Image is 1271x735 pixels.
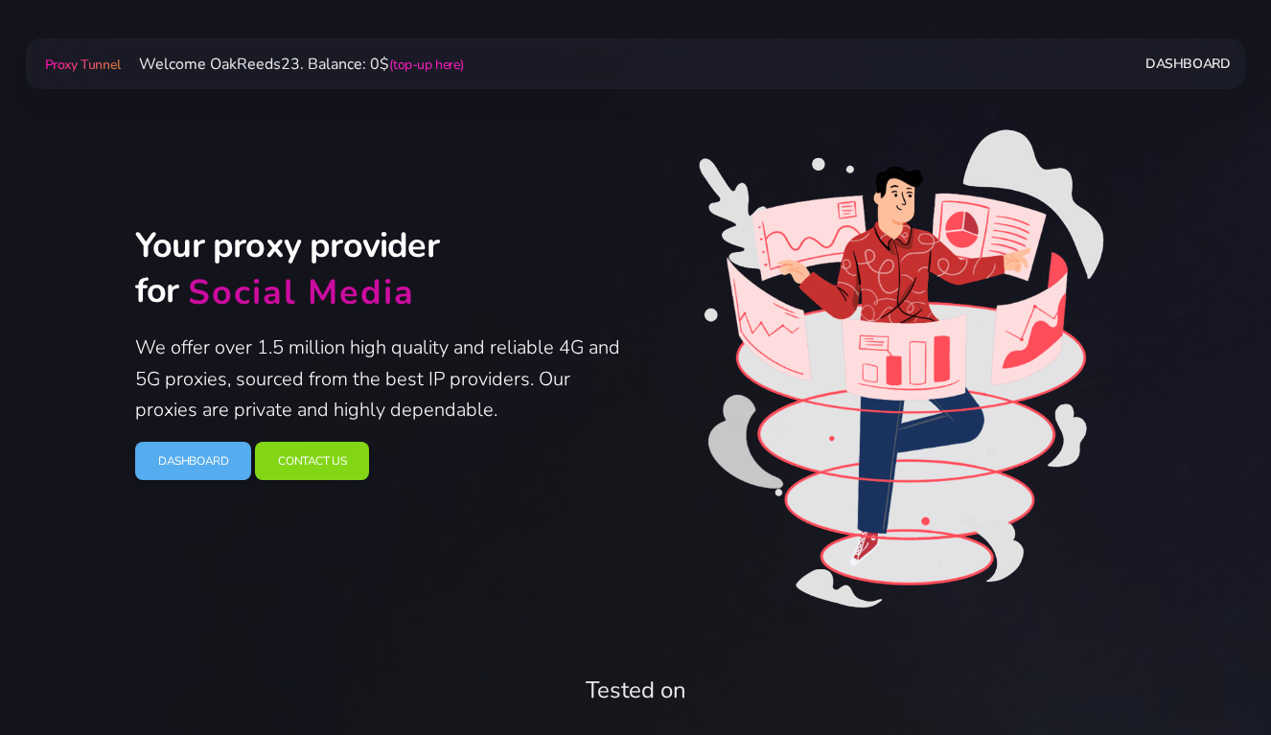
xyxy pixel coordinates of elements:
[1145,46,1230,81] a: Dashboard
[147,673,1124,707] div: Tested on
[124,54,463,75] span: Welcome OakReeds23. Balance: 0$
[389,56,463,74] a: (top-up here)
[255,442,369,481] a: Contact Us
[135,442,251,481] a: Dashboard
[41,49,125,80] a: Proxy Tunnel
[45,56,121,74] span: Proxy Tunnel
[135,333,624,426] p: We offer over 1.5 million high quality and reliable 4G and 5G proxies, sourced from the best IP p...
[135,224,624,317] h2: Your proxy provider for
[188,271,415,316] div: Social Media
[1178,642,1247,711] iframe: Webchat Widget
